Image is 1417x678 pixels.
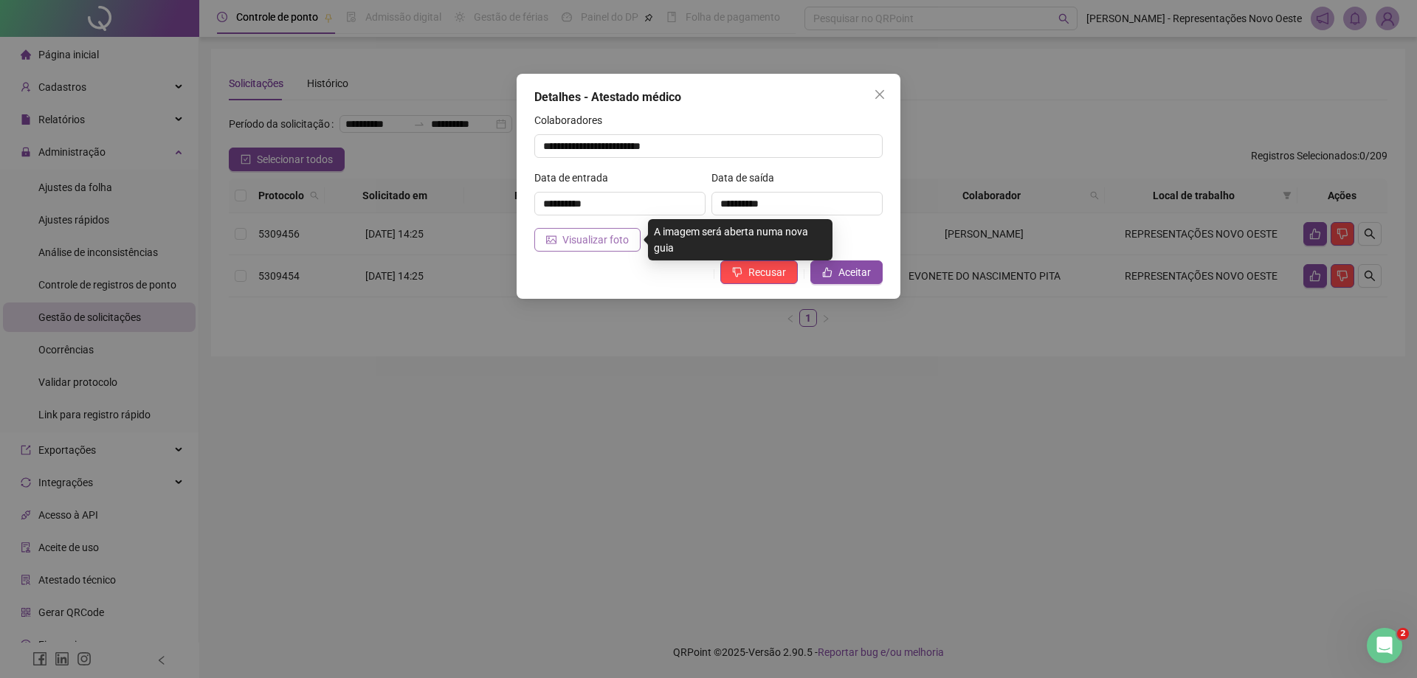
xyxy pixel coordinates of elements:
span: close [874,89,886,100]
div: A imagem será aberta numa nova guia [648,219,832,260]
span: Visualizar foto [562,232,629,248]
span: picture [546,235,556,245]
iframe: Intercom live chat [1367,628,1402,663]
span: like [822,267,832,277]
span: Recusar [748,264,786,280]
button: Recusar [720,260,798,284]
label: Data de saída [711,170,784,186]
label: Data de entrada [534,170,618,186]
div: Detalhes - Atestado médico [534,89,883,106]
span: dislike [732,267,742,277]
span: 2 [1397,628,1409,640]
button: Visualizar foto [534,228,641,252]
span: Aceitar [838,264,871,280]
label: Colaboradores [534,112,612,128]
button: Aceitar [810,260,883,284]
button: Close [868,83,892,106]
